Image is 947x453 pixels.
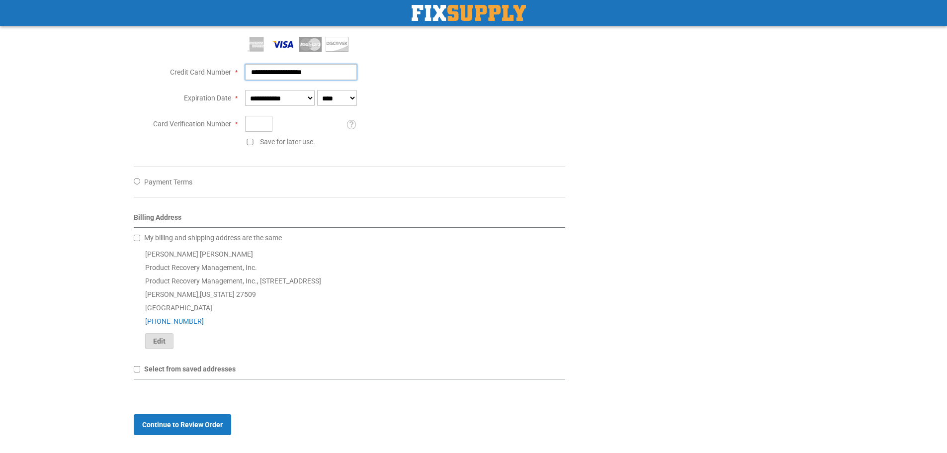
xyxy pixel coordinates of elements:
span: Select from saved addresses [144,365,236,373]
span: Save for later use. [260,138,315,146]
img: MasterCard [299,37,322,52]
a: [PHONE_NUMBER] [145,317,204,325]
span: Card Verification Number [153,120,231,128]
img: American Express [245,37,268,52]
div: [PERSON_NAME] [PERSON_NAME] Product Recovery Management, Inc. Product Recovery Management, Inc., ... [134,248,566,349]
span: Edit [153,337,166,345]
span: Expiration Date [184,94,231,102]
span: Continue to Review Order [142,421,223,429]
button: Continue to Review Order [134,414,231,435]
span: Credit Card Number [170,68,231,76]
img: Fix Industrial Supply [412,5,526,21]
span: My billing and shipping address are the same [144,234,282,242]
a: store logo [412,5,526,21]
span: [US_STATE] [200,290,235,298]
img: Discover [326,37,348,52]
span: Payment Terms [144,178,192,186]
div: Billing Address [134,212,566,228]
img: Visa [272,37,295,52]
button: Edit [145,333,173,349]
